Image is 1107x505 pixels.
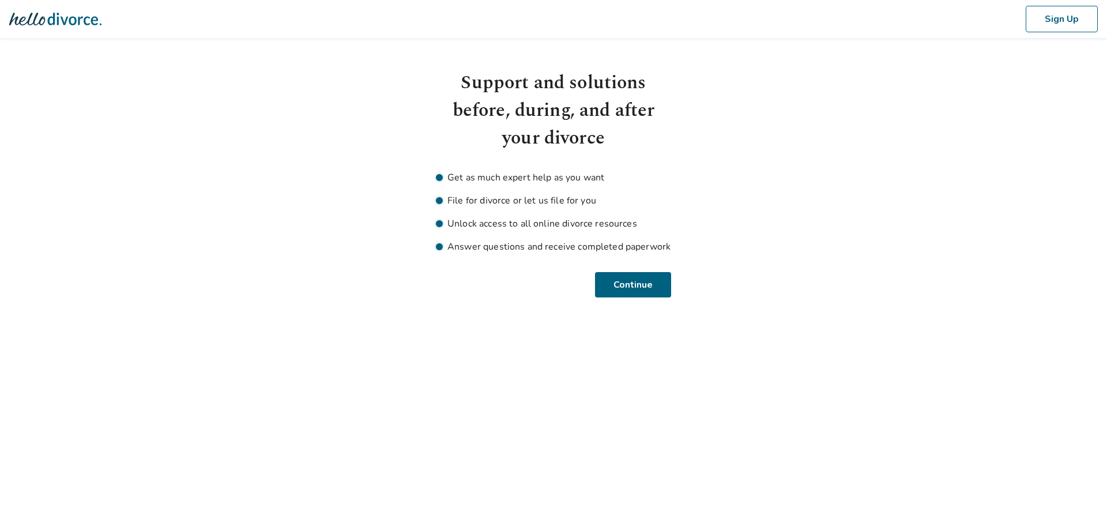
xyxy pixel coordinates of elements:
li: Get as much expert help as you want [436,171,671,184]
button: Continue [597,272,671,297]
li: File for divorce or let us file for you [436,194,671,208]
h1: Support and solutions before, during, and after your divorce [436,69,671,152]
img: Hello Divorce Logo [9,7,101,31]
button: Sign Up [1026,6,1098,32]
li: Unlock access to all online divorce resources [436,217,671,231]
li: Answer questions and receive completed paperwork [436,240,671,254]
